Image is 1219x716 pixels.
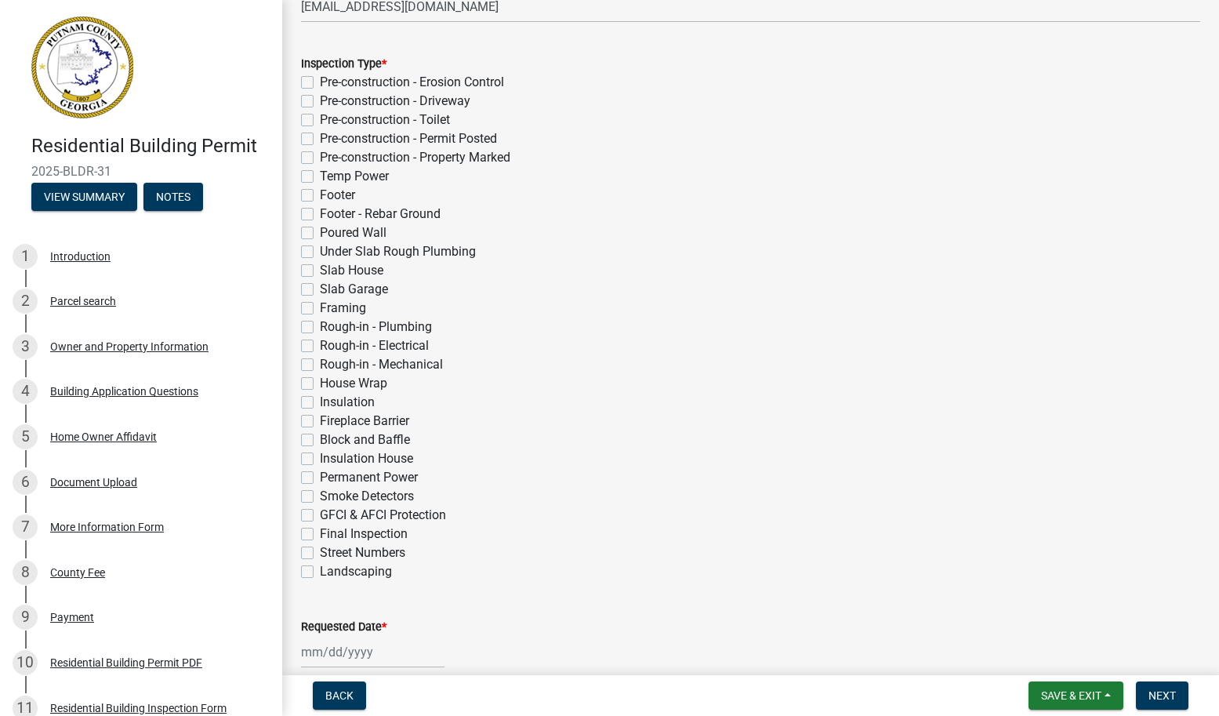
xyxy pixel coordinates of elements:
[143,183,203,211] button: Notes
[320,562,392,581] label: Landscaping
[50,657,202,668] div: Residential Building Permit PDF
[320,129,497,148] label: Pre-construction - Permit Posted
[31,191,137,204] wm-modal-confirm: Summary
[1041,689,1101,702] span: Save & Exit
[13,334,38,359] div: 3
[13,560,38,585] div: 8
[320,224,386,242] label: Poured Wall
[50,251,111,262] div: Introduction
[31,16,133,118] img: Putnam County, Georgia
[320,374,387,393] label: House Wrap
[301,59,386,70] label: Inspection Type
[320,111,450,129] label: Pre-construction - Toilet
[320,261,383,280] label: Slab House
[31,135,270,158] h4: Residential Building Permit
[50,296,116,307] div: Parcel search
[50,386,198,397] div: Building Application Questions
[320,336,429,355] label: Rough-in - Electrical
[13,470,38,495] div: 6
[320,393,375,412] label: Insulation
[13,514,38,540] div: 7
[320,506,446,525] label: GFCI & AFCI Protection
[50,341,209,352] div: Owner and Property Information
[13,244,38,269] div: 1
[50,522,164,532] div: More Information Form
[50,567,105,578] div: County Fee
[320,412,409,431] label: Fireplace Barrier
[50,612,94,623] div: Payment
[320,299,366,318] label: Framing
[320,468,418,487] label: Permanent Power
[301,636,444,668] input: mm/dd/yyyy
[13,379,38,404] div: 4
[1029,681,1123,710] button: Save & Exit
[320,148,510,167] label: Pre-construction - Property Marked
[320,525,408,543] label: Final Inspection
[1148,689,1176,702] span: Next
[320,92,470,111] label: Pre-construction - Driveway
[320,543,405,562] label: Street Numbers
[50,431,157,442] div: Home Owner Affidavit
[325,689,354,702] span: Back
[320,205,441,224] label: Footer - Rebar Ground
[313,681,366,710] button: Back
[320,280,388,299] label: Slab Garage
[320,242,476,261] label: Under Slab Rough Plumbing
[320,186,355,205] label: Footer
[31,183,137,211] button: View Summary
[13,650,38,675] div: 10
[13,605,38,630] div: 9
[143,191,203,204] wm-modal-confirm: Notes
[320,449,413,468] label: Insulation House
[13,424,38,449] div: 5
[50,703,227,714] div: Residential Building Inspection Form
[320,487,414,506] label: Smoke Detectors
[50,477,137,488] div: Document Upload
[320,73,504,92] label: Pre-construction - Erosion Control
[31,164,251,179] span: 2025-BLDR-31
[320,167,389,186] label: Temp Power
[320,431,410,449] label: Block and Baffle
[320,318,432,336] label: Rough-in - Plumbing
[320,355,443,374] label: Rough-in - Mechanical
[1136,681,1188,710] button: Next
[301,622,386,633] label: Requested Date
[13,289,38,314] div: 2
